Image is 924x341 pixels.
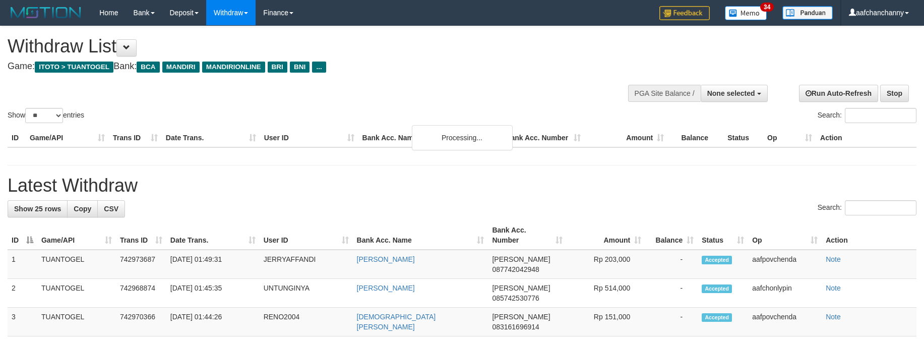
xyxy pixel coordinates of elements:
[702,285,732,293] span: Accepted
[748,250,822,279] td: aafpovchenda
[260,250,353,279] td: JERRYAFFANDI
[816,129,916,147] th: Action
[748,221,822,250] th: Op: activate to sort column ascending
[567,279,645,308] td: Rp 514,000
[357,313,436,331] a: [DEMOGRAPHIC_DATA][PERSON_NAME]
[567,250,645,279] td: Rp 203,000
[492,323,539,331] span: Copy 083161696914 to clipboard
[702,313,732,322] span: Accepted
[14,205,61,213] span: Show 25 rows
[109,129,162,147] th: Trans ID
[8,176,916,196] h1: Latest Withdraw
[290,62,310,73] span: BNI
[760,3,774,12] span: 34
[8,279,37,308] td: 2
[37,250,116,279] td: TUANTOGEL
[698,221,748,250] th: Status: activate to sort column ascending
[25,108,63,123] select: Showentries
[8,129,26,147] th: ID
[748,279,822,308] td: aafchonlypin
[8,250,37,279] td: 1
[502,129,585,147] th: Bank Acc. Number
[26,129,109,147] th: Game/API
[668,129,723,147] th: Balance
[166,279,260,308] td: [DATE] 01:45:35
[567,308,645,336] td: Rp 151,000
[357,284,415,292] a: [PERSON_NAME]
[260,308,353,336] td: RENO2004
[8,62,606,72] h4: Game: Bank:
[702,256,732,264] span: Accepted
[137,62,159,73] span: BCA
[260,129,358,147] th: User ID
[567,221,645,250] th: Amount: activate to sort column ascending
[260,279,353,308] td: UNTUNGINYA
[8,200,68,217] a: Show 25 rows
[358,129,502,147] th: Bank Acc. Name
[8,108,84,123] label: Show entries
[492,255,550,263] span: [PERSON_NAME]
[162,62,200,73] span: MANDIRI
[162,129,260,147] th: Date Trans.
[492,265,539,273] span: Copy 087742042948 to clipboard
[202,62,265,73] span: MANDIRIONLINE
[8,36,606,56] h1: Withdraw List
[707,89,755,97] span: None selected
[268,62,287,73] span: BRI
[353,221,488,250] th: Bank Acc. Name: activate to sort column ascending
[74,205,91,213] span: Copy
[826,313,841,321] a: Note
[116,308,166,336] td: 742970366
[492,313,550,321] span: [PERSON_NAME]
[628,85,701,102] div: PGA Site Balance /
[748,308,822,336] td: aafpovchenda
[723,129,763,147] th: Status
[645,279,698,308] td: -
[822,221,916,250] th: Action
[645,308,698,336] td: -
[37,279,116,308] td: TUANTOGEL
[116,279,166,308] td: 742968874
[701,85,768,102] button: None selected
[166,308,260,336] td: [DATE] 01:44:26
[104,205,118,213] span: CSV
[818,200,916,215] label: Search:
[845,108,916,123] input: Search:
[645,221,698,250] th: Balance: activate to sort column ascending
[116,221,166,250] th: Trans ID: activate to sort column ascending
[585,129,668,147] th: Amount
[725,6,767,20] img: Button%20Memo.svg
[412,125,513,150] div: Processing...
[818,108,916,123] label: Search:
[826,284,841,292] a: Note
[8,5,84,20] img: MOTION_logo.png
[799,85,878,102] a: Run Auto-Refresh
[37,308,116,336] td: TUANTOGEL
[645,250,698,279] td: -
[37,221,116,250] th: Game/API: activate to sort column ascending
[845,200,916,215] input: Search:
[260,221,353,250] th: User ID: activate to sort column ascending
[488,221,567,250] th: Bank Acc. Number: activate to sort column ascending
[312,62,326,73] span: ...
[166,221,260,250] th: Date Trans.: activate to sort column ascending
[357,255,415,263] a: [PERSON_NAME]
[8,308,37,336] td: 3
[35,62,113,73] span: ITOTO > TUANTOGEL
[116,250,166,279] td: 742973687
[826,255,841,263] a: Note
[67,200,98,217] a: Copy
[659,6,710,20] img: Feedback.jpg
[492,284,550,292] span: [PERSON_NAME]
[763,129,816,147] th: Op
[166,250,260,279] td: [DATE] 01:49:31
[880,85,909,102] a: Stop
[782,6,833,20] img: panduan.png
[97,200,125,217] a: CSV
[492,294,539,302] span: Copy 085742530776 to clipboard
[8,221,37,250] th: ID: activate to sort column descending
